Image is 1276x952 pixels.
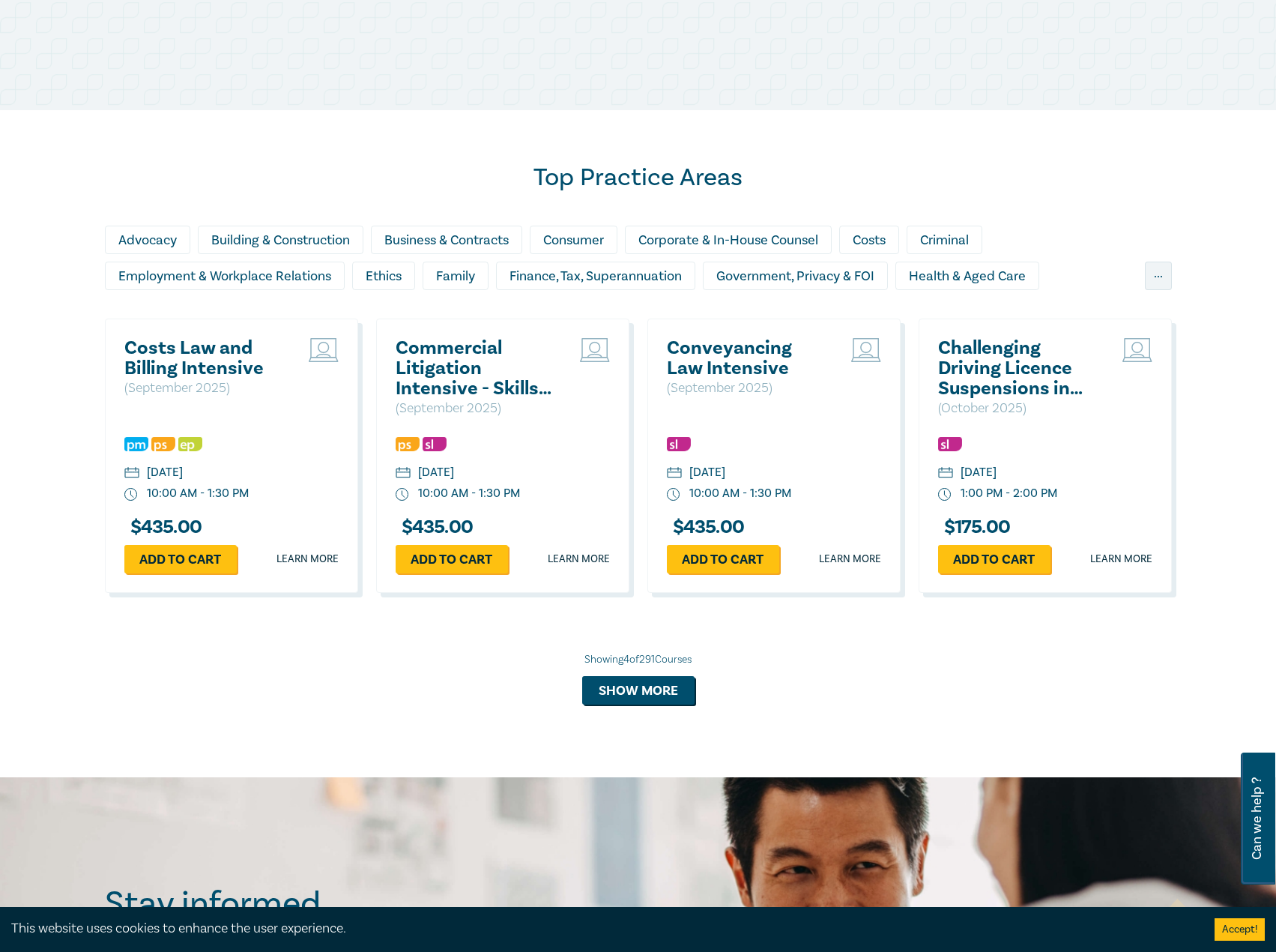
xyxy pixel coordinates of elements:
img: watch [396,488,409,501]
h3: $ 435.00 [667,517,745,537]
button: Accept cookies [1215,918,1265,941]
img: watch [667,488,680,501]
div: Government, Privacy & FOI [703,262,888,290]
img: Live Stream [1122,338,1152,362]
div: [DATE] [418,464,454,481]
a: Conveyancing Law Intensive [667,338,828,379]
div: Costs [839,226,899,254]
img: Substantive Law [938,437,962,451]
h2: Top Practice Areas [105,163,1172,193]
img: Live Stream [580,338,610,362]
h3: $ 435.00 [124,517,202,537]
a: Learn more [1090,552,1152,567]
a: Learn more [819,552,881,567]
a: Challenging Driving Licence Suspensions in [GEOGRAPHIC_DATA] [938,338,1099,399]
img: calendar [396,467,411,480]
div: [DATE] [961,464,997,481]
a: Learn more [548,552,610,567]
p: ( September 2025 ) [124,379,285,398]
div: [DATE] [147,464,183,481]
div: [DATE] [689,464,725,481]
div: 10:00 AM - 1:30 PM [418,485,520,502]
div: Finance, Tax, Superannuation [496,262,695,290]
div: 10:00 AM - 1:30 PM [689,485,791,502]
a: Add to cart [667,545,779,573]
img: watch [124,488,138,501]
img: calendar [124,467,139,480]
div: ... [1145,262,1172,290]
img: Substantive Law [667,437,691,451]
div: This website uses cookies to enhance the user experience. [11,919,1192,939]
span: Can we help ? [1250,762,1264,876]
div: 10:00 AM - 1:30 PM [147,485,249,502]
button: Show more [582,676,695,705]
a: Learn more [276,552,339,567]
img: Professional Skills [151,437,175,451]
div: Showing 4 of 291 Courses [105,652,1172,667]
div: 1:00 PM - 2:00 PM [961,485,1057,502]
img: Professional Skills [396,437,420,451]
div: Business & Contracts [371,226,522,254]
div: Litigation & Dispute Resolution [455,298,665,326]
div: Family [423,262,489,290]
a: Add to cart [938,545,1050,573]
a: Add to cart [396,545,508,573]
div: Employment & Workplace Relations [105,262,345,290]
img: calendar [938,467,953,480]
div: Health & Aged Care [895,262,1039,290]
img: Live Stream [309,338,339,362]
div: Consumer [530,226,617,254]
div: Criminal [907,226,982,254]
img: Ethics & Professional Responsibility [178,437,202,451]
img: Substantive Law [423,437,447,451]
p: ( September 2025 ) [667,379,828,398]
div: Migration [672,298,756,326]
div: Personal Injury & Medico-Legal [764,298,974,326]
h2: Stay informed. [105,885,459,924]
div: Building & Construction [198,226,363,254]
div: Advocacy [105,226,190,254]
a: Commercial Litigation Intensive - Skills and Strategies for Success in Commercial Disputes [396,338,557,399]
h3: $ 435.00 [396,517,474,537]
div: Insolvency & Restructuring [105,298,290,326]
p: ( October 2025 ) [938,399,1099,418]
div: Corporate & In-House Counsel [625,226,832,254]
h3: $ 175.00 [938,517,1011,537]
p: ( September 2025 ) [396,399,557,418]
a: Add to cart [124,545,237,573]
a: Costs Law and Billing Intensive [124,338,285,379]
img: Live Stream [851,338,881,362]
img: calendar [667,467,682,480]
div: Intellectual Property [297,298,447,326]
img: Practice Management & Business Skills [124,437,148,451]
img: watch [938,488,952,501]
div: Ethics [352,262,415,290]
